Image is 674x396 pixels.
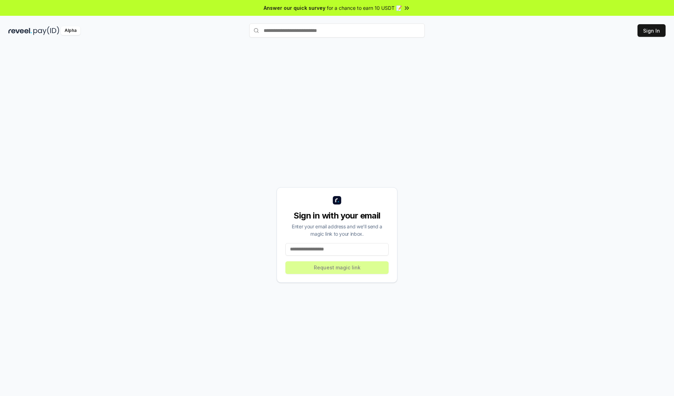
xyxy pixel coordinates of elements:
div: Sign in with your email [285,210,389,221]
img: pay_id [33,26,59,35]
span: for a chance to earn 10 USDT 📝 [327,4,402,12]
button: Sign In [637,24,666,37]
div: Alpha [61,26,80,35]
div: Enter your email address and we’ll send a magic link to your inbox. [285,223,389,237]
span: Answer our quick survey [264,4,325,12]
img: logo_small [333,196,341,204]
img: reveel_dark [8,26,32,35]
